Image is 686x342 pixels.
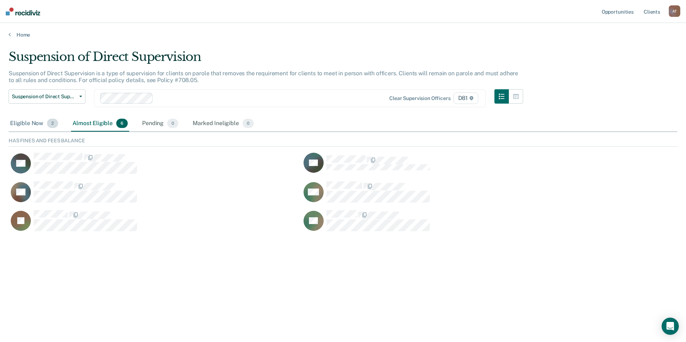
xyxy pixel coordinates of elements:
div: A T [669,5,680,17]
span: D81 [454,92,478,104]
span: 0 [243,119,254,128]
div: CaseloadOpportunityCell-00097956 [301,210,594,238]
div: Eligible Now2 [9,116,60,132]
div: Suspension of Direct Supervision [9,49,523,70]
div: Pending0 [141,116,180,132]
a: Home [9,32,677,38]
span: 6 [116,119,128,128]
span: Suspension of Direct Supervision [12,94,76,100]
div: Almost Eligible6 [71,116,129,132]
span: 2 [47,119,58,128]
div: CaseloadOpportunityCell-00458263 [9,210,301,238]
div: CaseloadOpportunityCell-00523668 [9,181,301,210]
div: Has Fines and Fees Balance [9,138,677,147]
div: Marked Ineligible0 [191,116,255,132]
span: 0 [167,119,178,128]
div: Open Intercom Messenger [662,318,679,335]
div: CaseloadOpportunityCell-00245376 [301,152,594,181]
button: AT [669,5,680,17]
div: CaseloadOpportunityCell-00563688 [301,181,594,210]
button: Suspension of Direct Supervision [9,89,85,104]
img: Recidiviz [6,8,40,15]
p: Suspension of Direct Supervision is a type of supervision for clients on parole that removes the ... [9,70,518,84]
div: Clear supervision officers [389,95,450,101]
div: CaseloadOpportunityCell-00382827 [9,152,301,181]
